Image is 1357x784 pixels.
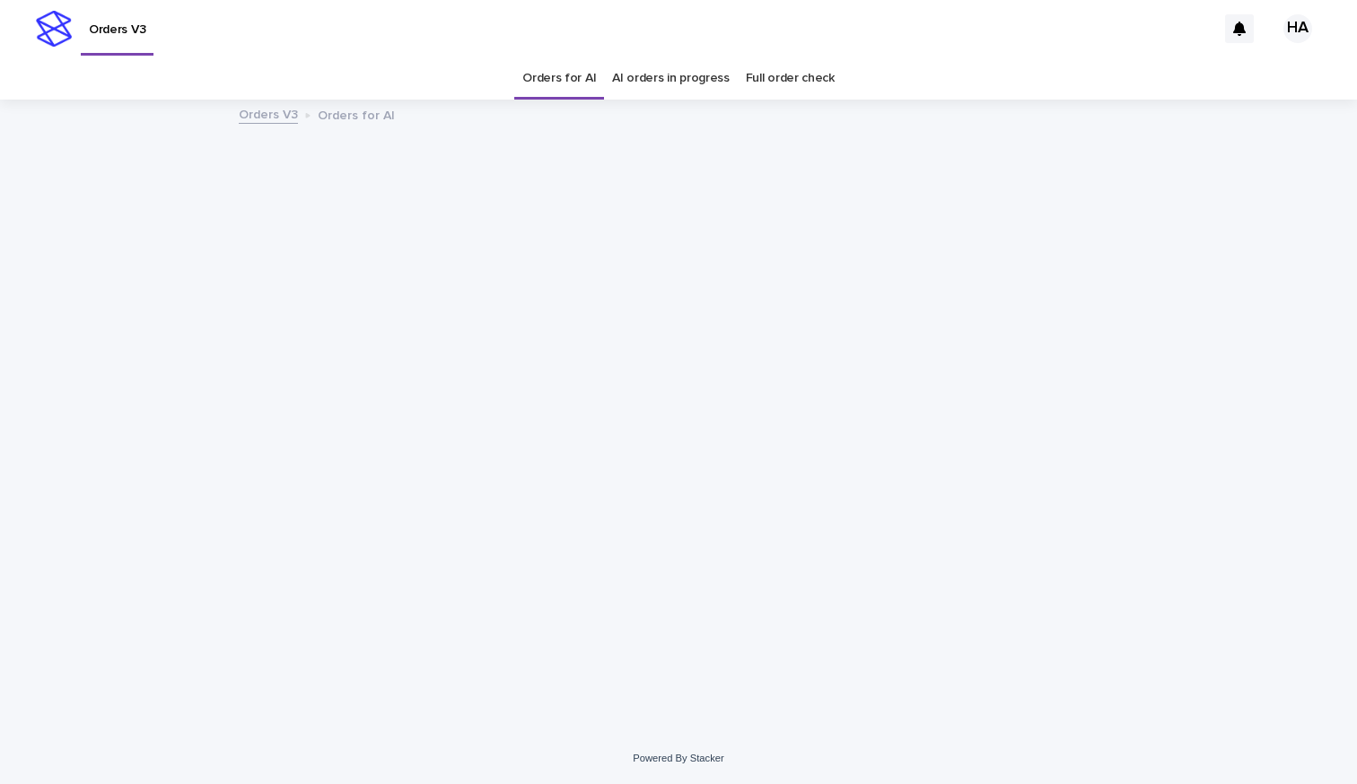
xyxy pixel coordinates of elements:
[633,753,723,763] a: Powered By Stacker
[36,11,72,47] img: stacker-logo-s-only.png
[612,57,730,100] a: AI orders in progress
[522,57,596,100] a: Orders for AI
[239,103,298,124] a: Orders V3
[1283,14,1312,43] div: HA
[746,57,835,100] a: Full order check
[318,104,395,124] p: Orders for AI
